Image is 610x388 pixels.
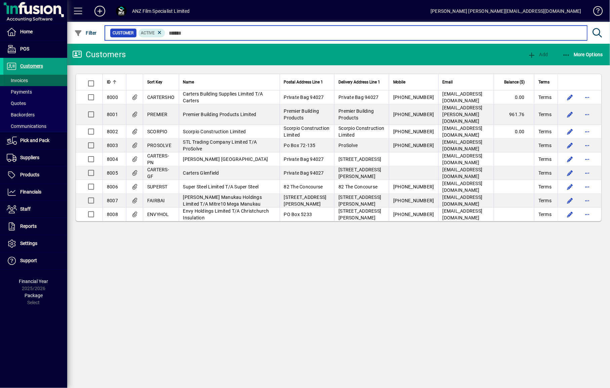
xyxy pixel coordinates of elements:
span: 8008 [107,212,118,217]
a: Settings [3,235,67,252]
span: Add [528,52,548,57]
span: ENVYHOL [147,212,169,217]
span: [EMAIL_ADDRESS][DOMAIN_NAME] [443,139,483,151]
span: Private Bag 94027 [284,170,324,176]
button: More options [582,92,593,103]
span: Terms [538,111,552,118]
button: More Options [561,48,605,61]
span: SCORPIO [147,129,168,134]
button: Filter [73,27,98,39]
button: More options [582,126,593,137]
div: Name [183,78,276,86]
span: [STREET_ADDRESS][PERSON_NAME] [338,208,381,220]
span: 82 The Concourse [284,184,323,189]
span: [EMAIL_ADDRESS][DOMAIN_NAME] [443,181,483,193]
span: Terms [538,142,552,149]
span: Sort Key [147,78,162,86]
span: Name [183,78,194,86]
button: Edit [565,109,575,120]
span: 82 The Concourse [338,184,377,189]
span: [PHONE_NUMBER] [393,198,434,203]
span: 8001 [107,112,118,117]
span: Premier Building Products [338,108,374,120]
button: Add [526,48,550,61]
span: 8002 [107,129,118,134]
span: Scorpio Construction Limited [183,129,246,134]
span: Support [20,258,37,263]
div: Email [443,78,490,86]
div: [PERSON_NAME] [PERSON_NAME][EMAIL_ADDRESS][DOMAIN_NAME] [431,6,581,16]
button: Edit [565,195,575,206]
span: Suppliers [20,155,39,160]
span: Financials [20,189,41,195]
button: Add [89,5,111,17]
span: Customers [20,63,43,69]
button: Profile [111,5,132,17]
span: CARTERS-PN [147,153,169,165]
a: Home [3,24,67,40]
button: More options [582,109,593,120]
span: Premier Building Products Limited [183,112,256,117]
span: More Options [562,52,603,57]
span: Active [141,31,155,35]
span: Delivery Address Line 1 [338,78,380,86]
span: POS [20,46,29,51]
span: Backorders [7,112,35,117]
span: 8003 [107,143,118,148]
span: Super Steel Limited T/A Super Steel [183,184,259,189]
a: Reports [3,218,67,235]
span: Postal Address Line 1 [284,78,323,86]
span: Premier Building Products [284,108,319,120]
button: More options [582,209,593,220]
span: Terms [538,211,552,218]
span: Terms [538,78,550,86]
span: Staff [20,206,31,212]
span: [PHONE_NUMBER] [393,143,434,148]
span: Po Box 72-135 [284,143,316,148]
span: Customer [113,30,134,36]
span: [PHONE_NUMBER] [393,95,434,100]
button: More options [582,195,593,206]
span: Filter [74,30,97,36]
a: Suppliers [3,149,67,166]
span: [EMAIL_ADDRESS][DOMAIN_NAME] [443,91,483,103]
span: Private Bag 94027 [284,95,324,100]
button: Edit [565,126,575,137]
button: Edit [565,140,575,151]
button: More options [582,181,593,192]
div: ANZ Film Specialist Limited [132,6,190,16]
span: STL Trading Company Limited T/A ProSolve [183,139,257,151]
span: Communications [7,124,46,129]
div: Customers [72,49,126,60]
span: Private Bag 94027 [338,95,378,100]
span: Mobile [393,78,405,86]
span: [EMAIL_ADDRESS][DOMAIN_NAME] [443,208,483,220]
span: Terms [538,94,552,101]
span: Pick and Pack [20,138,49,143]
button: More options [582,154,593,165]
a: Financials [3,184,67,201]
span: Terms [538,197,552,204]
a: Quotes [3,98,67,109]
a: POS [3,41,67,58]
span: SUPERST [147,184,168,189]
span: [EMAIL_ADDRESS][DOMAIN_NAME] [443,195,483,207]
button: More options [582,168,593,178]
span: 8005 [107,170,118,176]
span: [EMAIL_ADDRESS][PERSON_NAME][DOMAIN_NAME] [443,105,483,124]
button: More options [582,140,593,151]
span: [STREET_ADDRESS] [338,156,381,162]
a: Products [3,167,67,183]
span: Home [20,29,33,34]
span: [PHONE_NUMBER] [393,112,434,117]
a: Invoices [3,75,67,86]
span: Settings [20,241,37,246]
span: Terms [538,170,552,176]
span: [STREET_ADDRESS][PERSON_NAME] [338,167,381,179]
span: Carters Glenfield [183,170,219,176]
span: Private Bag 94027 [284,156,324,162]
span: ID [107,78,111,86]
span: FAIRBAI [147,198,165,203]
span: Financial Year [19,279,48,284]
span: PO Box 5233 [284,212,312,217]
